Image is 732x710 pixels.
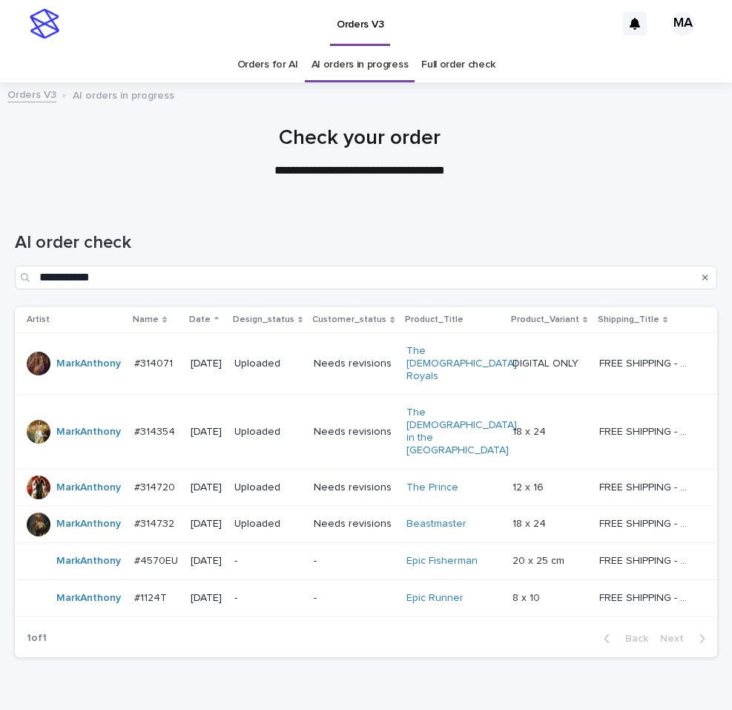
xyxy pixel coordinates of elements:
p: Shipping_Title [598,312,659,328]
p: FREE SHIPPING - preview in 1-2 business days, after your approval delivery will take 5-10 b.d. [599,479,695,494]
p: Needs revisions [314,426,395,438]
a: MarkAnthony [56,481,121,494]
a: Full order check [421,47,495,82]
a: MarkAnthony [56,592,121,605]
a: MarkAnthony [56,555,121,568]
p: Uploaded [234,481,303,494]
span: Next [660,634,693,644]
div: MA [671,12,695,36]
button: Next [654,632,717,645]
p: Date [189,312,211,328]
p: Needs revisions [314,481,395,494]
p: DIGITAL ONLY [512,355,581,370]
p: [DATE] [191,426,222,438]
p: AI orders in progress [73,86,174,102]
input: Search [15,266,717,289]
p: - [314,592,395,605]
a: Beastmaster [406,518,466,530]
span: Back [616,634,648,644]
tr: MarkAnthony #314732#314732 [DATE]UploadedNeeds revisionsBeastmaster 18 x 2418 x 24 FREE SHIPPING ... [15,506,717,543]
a: The [DEMOGRAPHIC_DATA] in the [GEOGRAPHIC_DATA] [406,407,517,456]
p: - [234,555,303,568]
p: [DATE] [191,592,222,605]
p: #4570EU [134,552,181,568]
p: Design_status [233,312,294,328]
p: [DATE] [191,555,222,568]
tr: MarkAnthony #4570EU#4570EU [DATE]--Epic Fisherman 20 x 25 cm20 x 25 cm FREE SHIPPING - preview in... [15,543,717,580]
tr: MarkAnthony #314720#314720 [DATE]UploadedNeeds revisionsThe Prince 12 x 1612 x 16 FREE SHIPPING -... [15,469,717,506]
p: - [314,555,395,568]
a: Orders V3 [7,85,56,102]
p: Product_Title [405,312,464,328]
a: Epic Fisherman [406,555,478,568]
tr: MarkAnthony #314071#314071 [DATE]UploadedNeeds revisionsThe [DEMOGRAPHIC_DATA] Royals DIGITAL ONL... [15,332,717,394]
p: - [234,592,303,605]
p: [DATE] [191,481,222,494]
a: The Prince [406,481,458,494]
p: 1 of 1 [15,620,59,657]
a: MarkAnthony [56,426,121,438]
p: [DATE] [191,358,222,370]
p: 12 x 16 [512,479,547,494]
a: Epic Runner [406,592,464,605]
p: #314720 [134,479,178,494]
p: FREE SHIPPING - preview in 1-2 business days, after your approval delivery will take 5-10 b.d. [599,515,695,530]
p: Uploaded [234,358,303,370]
p: FREE SHIPPING - preview in 1-2 business days, after your approval delivery will take 5-10 b.d. [599,423,695,438]
p: Artist [27,312,50,328]
p: 18 x 24 [512,423,549,438]
button: Back [592,632,654,645]
p: FREE SHIPPING - preview in 1-2 business days, after your approval delivery will take 6-10 busines... [599,552,695,568]
img: stacker-logo-s-only.png [30,9,59,39]
p: Uploaded [234,426,303,438]
a: The [DEMOGRAPHIC_DATA] Royals [406,345,517,382]
p: 20 x 25 cm [512,552,567,568]
p: #314071 [134,355,176,370]
tr: MarkAnthony #314354#314354 [DATE]UploadedNeeds revisionsThe [DEMOGRAPHIC_DATA] in the [GEOGRAPHIC... [15,395,717,469]
p: 18 x 24 [512,515,549,530]
p: [DATE] [191,518,222,530]
a: AI orders in progress [311,47,409,82]
p: #314354 [134,423,178,438]
p: Needs revisions [314,358,395,370]
h1: AI order check [15,232,717,254]
p: Customer_status [312,312,386,328]
p: FREE SHIPPING - preview in 1-2 business days, after your approval delivery will take 5-10 b.d. [599,589,695,605]
p: FREE SHIPPING - preview in 1-2 business days, after your approval delivery will take 5-10 b.d. [599,355,695,370]
p: #1124T [134,589,170,605]
a: MarkAnthony [56,518,121,530]
p: 8 x 10 [512,589,543,605]
h1: Check your order [15,126,705,151]
p: Product_Variant [511,312,579,328]
p: Needs revisions [314,518,395,530]
p: Name [133,312,159,328]
p: #314732 [134,515,177,530]
tr: MarkAnthony #1124T#1124T [DATE]--Epic Runner 8 x 108 x 10 FREE SHIPPING - preview in 1-2 business... [15,579,717,617]
a: MarkAnthony [56,358,121,370]
a: Orders for AI [237,47,298,82]
p: Uploaded [234,518,303,530]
